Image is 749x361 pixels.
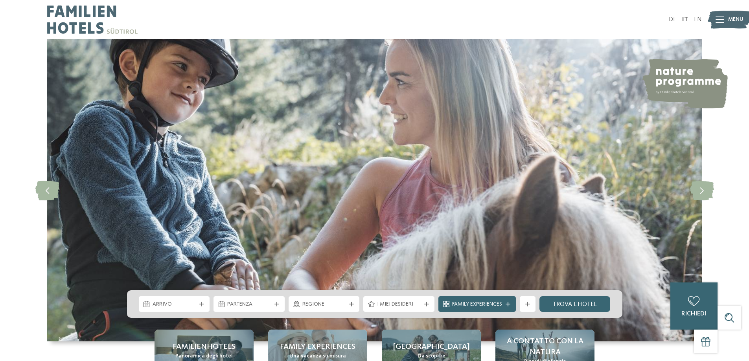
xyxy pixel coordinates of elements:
span: Una vacanza su misura [289,352,346,360]
a: DE [669,16,676,23]
span: Panoramica degli hotel [175,352,233,360]
span: A contatto con la natura [503,336,587,358]
img: Family hotel Alto Adige: the happy family places! [47,39,702,341]
a: EN [694,16,702,23]
span: Menu [728,16,743,24]
a: trova l’hotel [539,296,611,312]
a: richiedi [670,282,718,330]
span: richiedi [681,311,707,317]
span: I miei desideri [377,301,421,308]
a: IT [682,16,688,23]
span: Partenza [227,301,271,308]
span: Arrivo [153,301,196,308]
span: Family experiences [280,341,355,352]
span: Da scoprire [418,352,445,360]
img: nature programme by Familienhotels Südtirol [641,59,728,108]
span: Familienhotels [173,341,236,352]
span: Regione [302,301,346,308]
span: Family Experiences [452,301,502,308]
span: [GEOGRAPHIC_DATA] [393,341,470,352]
